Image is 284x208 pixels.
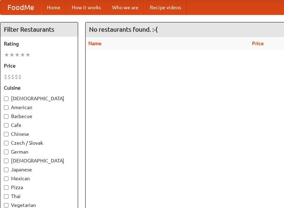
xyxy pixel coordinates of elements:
input: [DEMOGRAPHIC_DATA] [4,96,9,101]
h5: Rating [4,40,74,47]
a: Who we are [106,0,144,15]
ng-pluralize: No restaurants found. :-( [89,26,158,33]
a: FoodMe [0,0,41,15]
label: German [4,148,74,155]
input: Pizza [4,185,9,190]
li: $ [11,73,15,81]
li: $ [15,73,18,81]
input: Vegetarian [4,203,9,208]
label: American [4,104,74,111]
h4: Filter Restaurants [0,22,78,37]
label: [DEMOGRAPHIC_DATA] [4,157,74,164]
input: Barbecue [4,114,9,119]
h5: Price [4,62,74,69]
label: Barbecue [4,113,74,120]
input: American [4,105,9,110]
label: Pizza [4,184,74,191]
label: Thai [4,193,74,200]
input: Mexican [4,176,9,181]
a: Recipe videos [144,0,187,15]
input: Chinese [4,132,9,137]
li: ★ [9,51,15,59]
label: Chinese [4,130,74,138]
h5: Cuisine [4,84,74,91]
a: Price [252,41,264,46]
li: $ [18,73,22,81]
label: Czech / Slovak [4,139,74,146]
li: ★ [4,51,9,59]
a: How it works [66,0,106,15]
input: Japanese [4,167,9,172]
a: Name [88,41,102,46]
a: Home [41,0,66,15]
label: Mexican [4,175,74,182]
input: Thai [4,194,9,199]
input: German [4,150,9,154]
li: ★ [25,51,31,59]
li: ★ [20,51,25,59]
li: ★ [15,51,20,59]
label: [DEMOGRAPHIC_DATA] [4,95,74,102]
label: Japanese [4,166,74,173]
label: Cafe [4,122,74,129]
input: [DEMOGRAPHIC_DATA] [4,159,9,163]
input: Cafe [4,123,9,128]
li: $ [7,73,11,81]
li: $ [4,73,7,81]
input: Czech / Slovak [4,141,9,145]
